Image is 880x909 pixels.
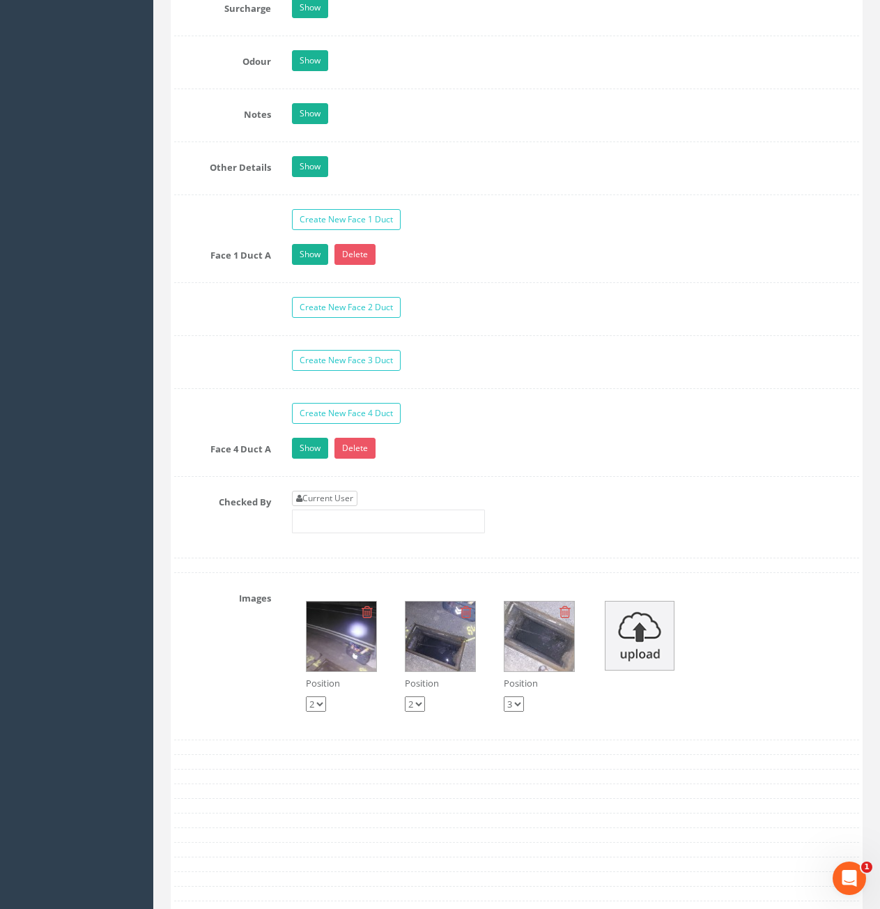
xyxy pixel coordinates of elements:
a: Create New Face 1 Duct [292,209,401,230]
a: Delete [334,438,376,459]
a: Show [292,103,328,124]
img: 533e54ee-70eb-79eb-eb30-e73355d62452_b9609070-ebae-b697-9430-a82aadaf838e_thumb.jpg [406,602,475,671]
img: 533e54ee-70eb-79eb-eb30-e73355d62452_b7ee077d-3879-b722-b842-9e8eb875fa3a_thumb.jpg [504,602,574,671]
p: Position [405,677,476,690]
img: 533e54ee-70eb-79eb-eb30-e73355d62452_6f23479e-29cd-c8ed-6f89-5f00f1ce2efc_thumb.jpg [307,602,376,671]
a: Show [292,438,328,459]
a: Create New Face 4 Duct [292,403,401,424]
a: Create New Face 3 Duct [292,350,401,371]
label: Face 4 Duct A [164,438,281,456]
a: Show [292,156,328,177]
label: Face 1 Duct A [164,244,281,262]
p: Position [504,677,575,690]
label: Other Details [164,156,281,174]
span: 1 [861,862,872,873]
label: Notes [164,103,281,121]
a: Show [292,244,328,265]
a: Create New Face 2 Duct [292,297,401,318]
iframe: Intercom live chat [833,862,866,895]
a: Show [292,50,328,71]
a: Current User [292,491,357,506]
label: Checked By [164,491,281,509]
label: Odour [164,50,281,68]
img: upload_icon.png [605,601,674,671]
label: Images [164,587,281,605]
p: Position [306,677,377,690]
a: Delete [334,244,376,265]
